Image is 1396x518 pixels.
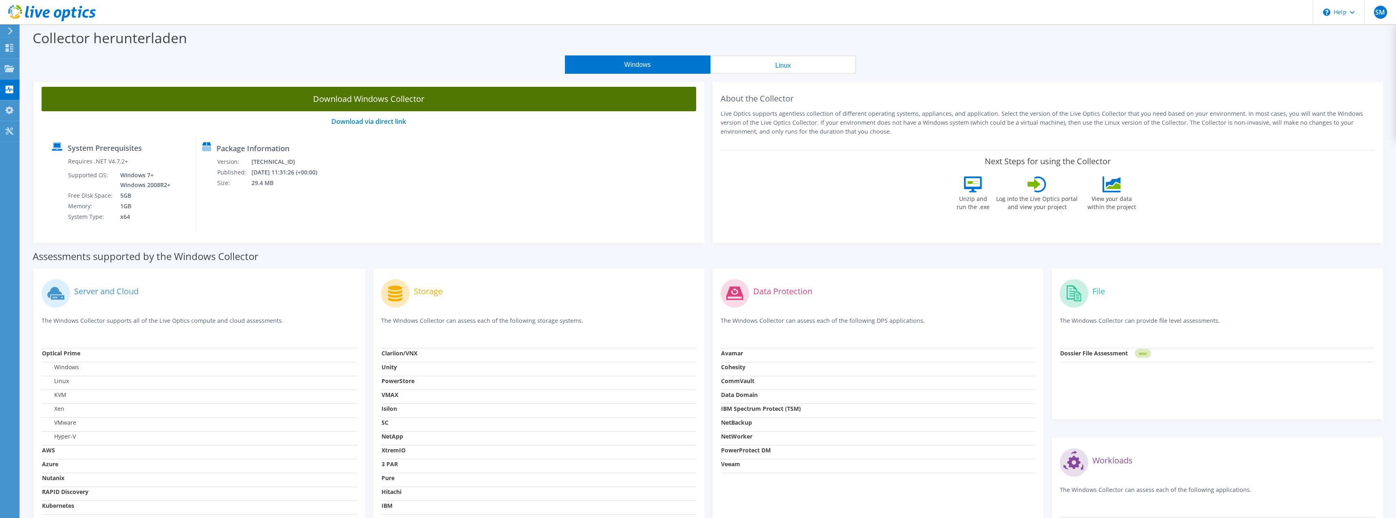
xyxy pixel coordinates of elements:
[42,488,88,496] strong: RAPID Discovery
[217,167,251,178] td: Published:
[68,212,114,222] td: System Type:
[382,488,401,496] strong: Hitachi
[216,144,289,152] label: Package Information
[721,377,754,385] strong: CommVault
[414,287,443,295] label: Storage
[1060,349,1128,357] strong: Dossier File Assessment
[1139,351,1147,356] tspan: NEW!
[1092,287,1105,295] label: File
[42,316,357,333] p: The Windows Collector supports all of the Live Optics compute and cloud assessments.
[721,446,771,454] strong: PowerProtect DM
[996,192,1078,211] label: Log into the Live Optics portal and view your project
[33,252,258,260] label: Assessments supported by the Windows Collector
[721,432,752,440] strong: NetWorker
[1060,485,1375,502] p: The Windows Collector can assess each of the following applications.
[114,212,172,222] td: x64
[42,432,76,441] label: Hyper-V
[382,391,398,399] strong: VMAX
[382,349,417,357] strong: Clariion/VNX
[721,391,758,399] strong: Data Domain
[382,502,393,509] strong: IBM
[1092,456,1133,465] label: Workloads
[381,316,696,333] p: The Windows Collector can assess each of the following storage systems.
[251,178,328,188] td: 29.4 MB
[42,391,66,399] label: KVM
[721,405,801,412] strong: IBM Spectrum Protect (TSM)
[251,167,328,178] td: [DATE] 11:31:26 (+00:00)
[721,419,752,426] strong: NetBackup
[1060,316,1375,333] p: The Windows Collector can provide file level assessments.
[42,349,80,357] strong: Optical Prime
[721,363,745,371] strong: Cohesity
[114,170,172,190] td: Windows 7+ Windows 2008R2+
[721,94,1375,104] h2: About the Collector
[382,446,406,454] strong: XtremIO
[68,201,114,212] td: Memory:
[382,405,397,412] strong: Isilon
[985,157,1111,166] label: Next Steps for using the Collector
[42,446,55,454] strong: AWS
[114,201,172,212] td: 1GB
[114,190,172,201] td: 5GB
[68,170,114,190] td: Supported OS:
[721,460,740,468] strong: Veeam
[382,432,403,440] strong: NetApp
[42,502,74,509] strong: Kubernetes
[74,287,139,295] label: Server and Cloud
[42,419,76,427] label: VMware
[1374,6,1387,19] span: SM
[1082,192,1141,211] label: View your data within the project
[721,316,1036,333] p: The Windows Collector can assess each of the following DPS applications.
[382,419,388,426] strong: SC
[42,87,696,111] a: Download Windows Collector
[217,157,251,167] td: Version:
[42,377,69,385] label: Linux
[42,405,64,413] label: Xen
[68,144,142,152] label: System Prerequisites
[382,474,395,482] strong: Pure
[1323,9,1330,16] svg: \n
[68,157,128,165] label: Requires .NET V4.7.2+
[251,157,328,167] td: [TECHNICAL_ID]
[68,190,114,201] td: Free Disk Space:
[721,349,743,357] strong: Avamar
[331,117,406,126] a: Download via direct link
[721,109,1375,136] p: Live Optics supports agentless collection of different operating systems, appliances, and applica...
[565,55,710,74] button: Windows
[382,377,415,385] strong: PowerStore
[42,363,79,371] label: Windows
[954,192,992,211] label: Unzip and run the .exe
[42,460,58,468] strong: Azure
[753,287,812,295] label: Data Protection
[217,178,251,188] td: Size:
[42,474,64,482] strong: Nutanix
[33,29,187,47] label: Collector herunterladen
[382,460,398,468] strong: 3 PAR
[710,55,856,74] button: Linux
[382,363,397,371] strong: Unity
